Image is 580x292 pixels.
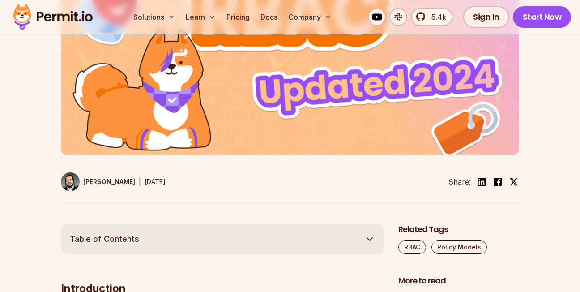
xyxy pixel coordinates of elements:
[398,275,519,287] h2: More to read
[9,2,97,32] img: Permit logo
[448,176,471,187] li: Share:
[411,8,452,26] a: 5.4k
[509,177,518,186] img: twitter
[476,176,487,187] img: linkedin
[70,233,139,245] span: Table of Contents
[145,178,166,185] time: [DATE]
[492,176,503,187] img: facebook
[426,12,446,22] span: 5.4k
[431,240,487,254] a: Policy Models
[61,224,384,254] button: Table of Contents
[139,176,141,187] div: |
[61,172,80,191] img: Gabriel L. Manor
[61,172,135,191] a: [PERSON_NAME]
[513,6,571,28] a: Start Now
[223,8,253,26] a: Pricing
[83,177,135,186] p: [PERSON_NAME]
[182,8,219,26] button: Learn
[463,6,509,28] a: Sign In
[398,240,426,254] a: RBAC
[285,8,335,26] button: Company
[257,8,281,26] a: Docs
[130,8,179,26] button: Solutions
[398,224,519,235] h2: Related Tags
